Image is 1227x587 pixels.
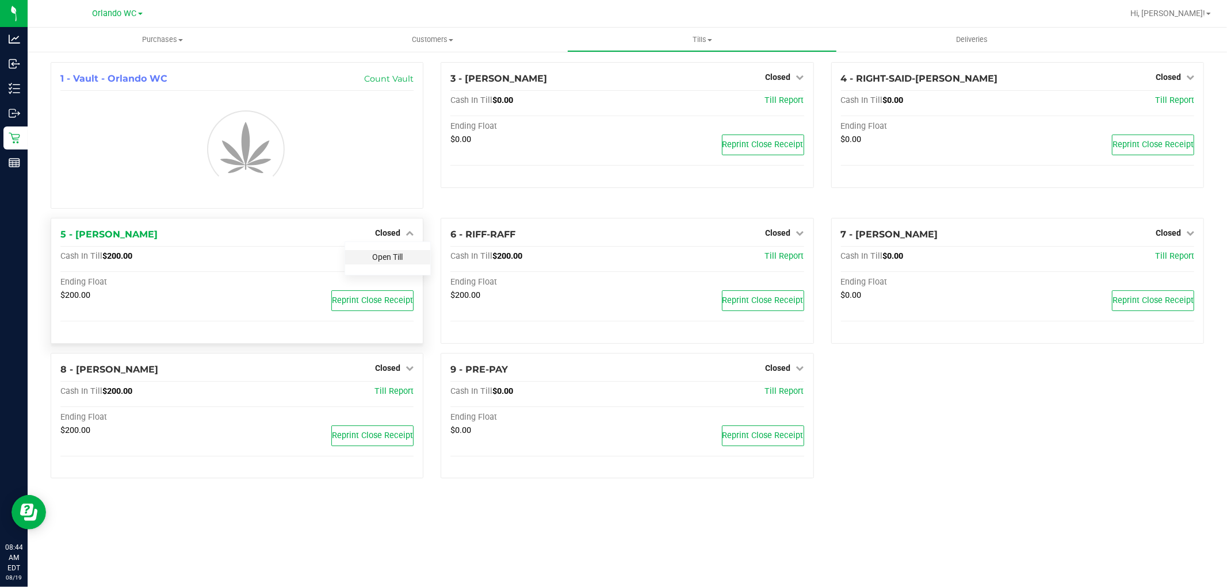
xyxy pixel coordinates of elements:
[450,135,471,144] span: $0.00
[1112,135,1194,155] button: Reprint Close Receipt
[1156,228,1181,237] span: Closed
[765,386,804,396] a: Till Report
[450,229,515,240] span: 6 - RIFF-RAFF
[5,542,22,573] p: 08:44 AM EDT
[9,108,20,119] inline-svg: Outbound
[375,363,400,373] span: Closed
[450,386,492,396] span: Cash In Till
[450,251,492,261] span: Cash In Till
[374,386,414,396] a: Till Report
[567,28,837,52] a: Tills
[297,28,567,52] a: Customers
[723,140,804,149] span: Reprint Close Receipt
[723,296,804,305] span: Reprint Close Receipt
[9,83,20,94] inline-svg: Inventory
[332,296,413,305] span: Reprint Close Receipt
[60,386,102,396] span: Cash In Till
[450,364,508,375] span: 9 - PRE-PAY
[941,34,1003,45] span: Deliveries
[841,229,938,240] span: 7 - [PERSON_NAME]
[60,364,158,375] span: 8 - [PERSON_NAME]
[9,157,20,168] inline-svg: Reports
[883,95,904,105] span: $0.00
[375,228,400,237] span: Closed
[450,73,547,84] span: 3 - [PERSON_NAME]
[9,58,20,70] inline-svg: Inbound
[28,34,297,45] span: Purchases
[60,425,90,435] span: $200.00
[722,135,804,155] button: Reprint Close Receipt
[1113,140,1194,149] span: Reprint Close Receipt
[60,277,237,287] div: Ending Float
[766,72,791,82] span: Closed
[766,228,791,237] span: Closed
[450,95,492,105] span: Cash In Till
[1155,95,1194,105] a: Till Report
[372,252,403,262] a: Open Till
[1155,251,1194,261] a: Till Report
[12,495,46,530] iframe: Resource center
[60,229,158,240] span: 5 - [PERSON_NAME]
[332,431,413,440] span: Reprint Close Receipt
[450,290,480,300] span: $200.00
[450,121,627,132] div: Ending Float
[492,386,513,396] span: $0.00
[883,251,904,261] span: $0.00
[841,135,862,144] span: $0.00
[5,573,22,582] p: 08/19
[28,28,297,52] a: Purchases
[841,277,1018,287] div: Ending Float
[60,251,102,261] span: Cash In Till
[1113,296,1194,305] span: Reprint Close Receipt
[841,73,998,84] span: 4 - RIGHT-SAID-[PERSON_NAME]
[722,425,804,446] button: Reprint Close Receipt
[450,425,471,435] span: $0.00
[841,121,1018,132] div: Ending Float
[765,95,804,105] a: Till Report
[722,290,804,311] button: Reprint Close Receipt
[9,33,20,45] inline-svg: Analytics
[841,95,883,105] span: Cash In Till
[765,251,804,261] a: Till Report
[1156,72,1181,82] span: Closed
[766,363,791,373] span: Closed
[298,34,567,45] span: Customers
[1130,9,1205,18] span: Hi, [PERSON_NAME]!
[568,34,836,45] span: Tills
[9,132,20,144] inline-svg: Retail
[364,74,414,84] a: Count Vault
[841,251,883,261] span: Cash In Till
[492,251,522,261] span: $200.00
[841,290,862,300] span: $0.00
[1112,290,1194,311] button: Reprint Close Receipt
[102,386,132,396] span: $200.00
[723,431,804,440] span: Reprint Close Receipt
[93,9,137,18] span: Orlando WC
[331,290,414,311] button: Reprint Close Receipt
[102,251,132,261] span: $200.00
[60,290,90,300] span: $200.00
[492,95,513,105] span: $0.00
[60,412,237,423] div: Ending Float
[450,412,627,423] div: Ending Float
[837,28,1107,52] a: Deliveries
[60,73,167,84] span: 1 - Vault - Orlando WC
[331,425,414,446] button: Reprint Close Receipt
[450,277,627,287] div: Ending Float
